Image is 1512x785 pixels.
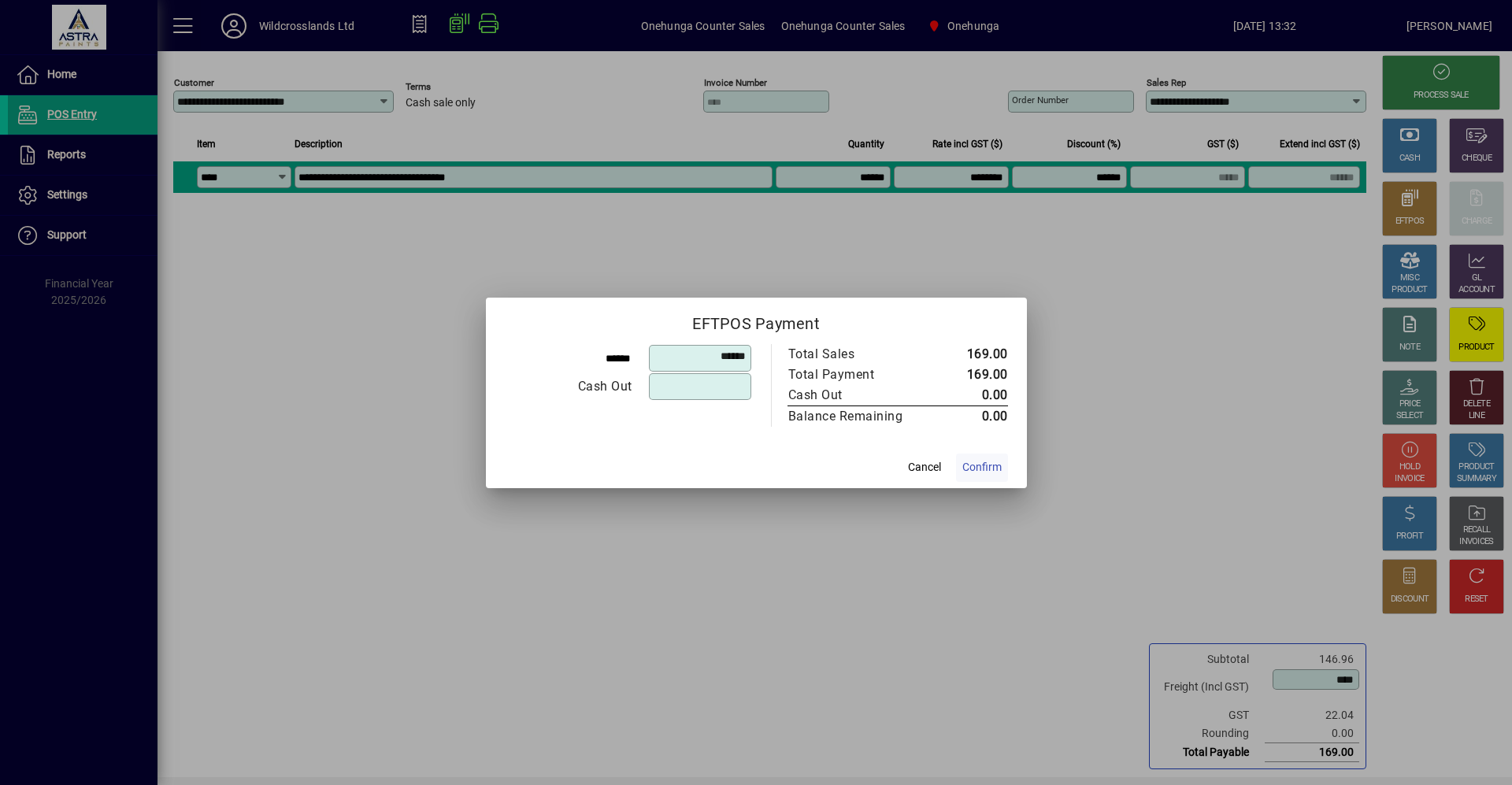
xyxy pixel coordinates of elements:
[936,405,1008,427] td: 0.00
[788,386,921,405] div: Cash Out
[788,407,921,426] div: Balance Remaining
[787,344,936,365] td: Total Sales
[936,365,1008,385] td: 169.00
[486,298,1027,343] h2: EFTPOS Payment
[956,454,1008,482] button: Confirm
[936,385,1008,406] td: 0.00
[506,377,632,396] div: Cash Out
[908,459,941,476] span: Cancel
[962,459,1002,476] span: Confirm
[787,365,936,385] td: Total Payment
[936,344,1008,365] td: 169.00
[899,454,950,482] button: Cancel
